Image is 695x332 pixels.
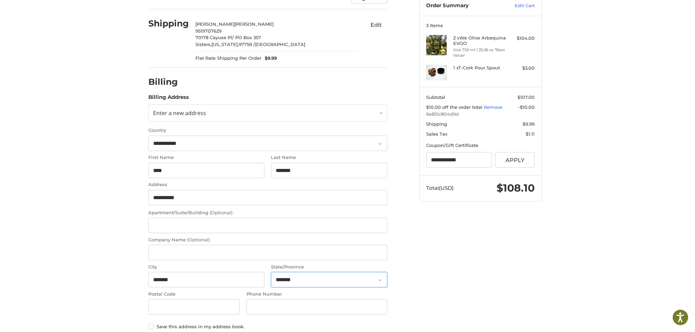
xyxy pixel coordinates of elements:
span: / PO Box 357 [232,35,261,40]
span: Shipping [426,121,447,127]
div: $3.00 [508,65,535,72]
span: [US_STATE], [212,42,239,47]
span: $1.11 [526,131,535,137]
h2: Shipping [148,18,189,29]
small: (Optional) [210,210,232,215]
label: Last Name [271,154,387,161]
a: Remove [484,104,502,110]
span: Flat Rate Shipping Per Order [195,55,261,62]
span: 6e851c804d9d [426,111,535,118]
h3: 3 Items [426,23,535,28]
label: Save this address in my address book. [148,324,387,329]
button: Open LiveChat chat widget [79,9,87,17]
label: Company Name [148,237,387,243]
h4: 1 x T-Cork Pour Spout [453,65,506,70]
a: Enter or select a different address [148,104,387,122]
legend: Billing Address [148,93,189,104]
span: Enter a new address [153,109,206,117]
span: [PERSON_NAME] [235,21,274,27]
span: 70178 Cayuse Pl [195,35,232,40]
span: Subtotal [426,94,445,100]
li: Size 750 ml / 25.36 oz *Best Value! [453,47,506,58]
span: $9.99 [261,55,277,62]
span: $10.00 off the order total [426,104,484,110]
label: State/Province [271,264,387,271]
span: 97759 / [239,42,255,47]
h4: 2 x We Olive Arbequina EVOO [453,35,506,46]
label: Address [148,181,387,188]
label: Postal Code [148,291,240,298]
input: Gift Certificate or Coupon Code [426,152,492,168]
label: City [148,264,264,271]
span: [PERSON_NAME] [195,21,235,27]
span: -$10.00 [518,104,535,110]
span: Sisters, [195,42,212,47]
span: $107.00 [517,94,535,100]
h2: Billing [148,77,189,87]
label: Country [148,127,387,134]
label: First Name [148,154,264,161]
small: (Optional) [187,237,210,242]
span: [GEOGRAPHIC_DATA] [255,42,305,47]
span: Total (USD) [426,185,454,191]
div: Coupon/Gift Certificate [426,142,535,149]
span: 9519707629 [195,28,221,34]
p: We're away right now. Please check back later! [10,10,78,16]
label: Apartment/Suite/Building [148,209,387,216]
button: Edit [365,19,387,30]
h3: Order Summary [426,2,500,9]
span: $9.99 [523,121,535,127]
span: $108.10 [497,182,535,194]
span: Sales Tax [426,131,447,137]
a: Edit Cart [500,2,535,9]
label: Phone Number [247,291,387,298]
button: Apply [495,152,535,168]
div: $104.00 [508,35,535,42]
